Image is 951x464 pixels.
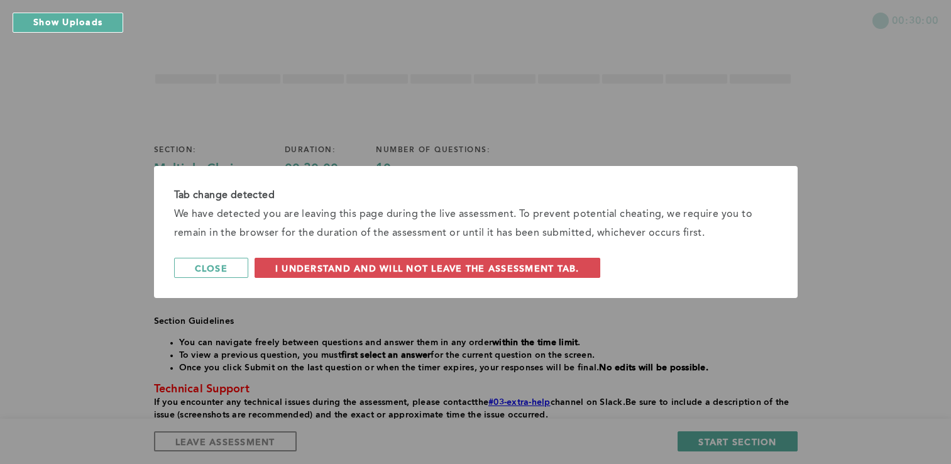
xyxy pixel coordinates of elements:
div: Tab change detected [174,186,778,205]
span: Close [195,262,228,274]
button: Close [174,258,248,278]
div: We have detected you are leaving this page during the live assessment. To prevent potential cheat... [174,205,778,243]
button: I understand and will not leave the assessment tab. [255,258,600,278]
span: I understand and will not leave the assessment tab. [275,262,580,274]
button: Show Uploads [13,13,123,33]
